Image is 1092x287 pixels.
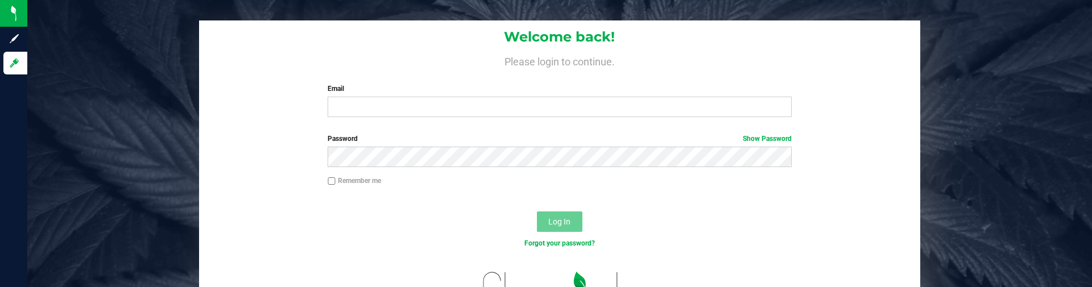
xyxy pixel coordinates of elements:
[524,239,595,247] a: Forgot your password?
[548,217,570,226] span: Log In
[199,54,920,68] h4: Please login to continue.
[328,135,358,143] span: Password
[537,211,582,232] button: Log In
[9,57,20,69] inline-svg: Log in
[743,135,792,143] a: Show Password
[9,33,20,44] inline-svg: Sign up
[328,177,336,185] input: Remember me
[328,84,791,94] label: Email
[199,30,920,44] h1: Welcome back!
[328,176,381,186] label: Remember me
